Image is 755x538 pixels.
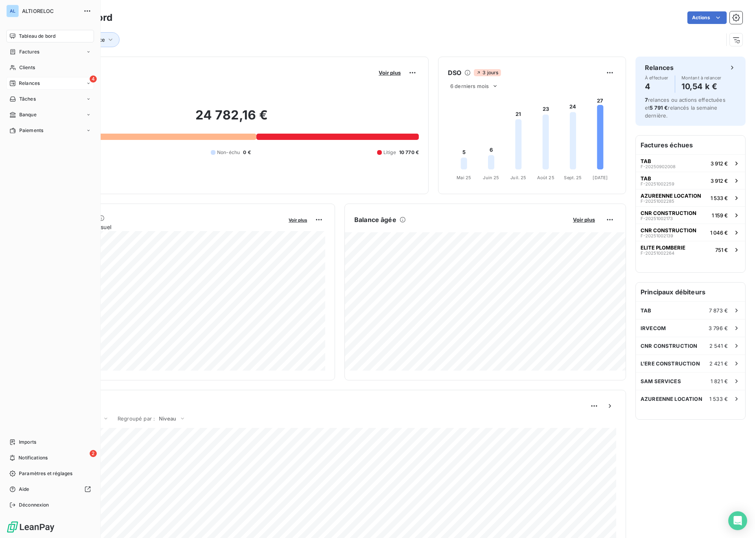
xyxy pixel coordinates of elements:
span: 5 791 € [650,105,668,111]
button: Actions [687,11,727,24]
span: Tableau de bord [19,33,55,40]
span: Déconnexion [19,501,49,509]
span: 1 533 € [709,396,728,402]
tspan: Juil. 25 [510,175,526,180]
img: Logo LeanPay [6,521,55,533]
span: SAM SERVICES [641,378,681,384]
span: Non-échu [217,149,240,156]
span: 3 912 € [711,160,728,167]
span: Relances [19,80,40,87]
span: Tâches [19,95,36,103]
span: 6 derniers mois [450,83,489,89]
span: 2 [90,450,97,457]
button: TABF-202510022593 912 € [636,172,745,189]
button: Voir plus [376,69,403,76]
h6: Relances [645,63,674,72]
span: Voir plus [379,70,401,76]
button: Voir plus [571,216,597,223]
span: TAB [641,158,651,164]
span: ALTIORELOC [22,8,79,14]
span: IRVECOM [641,325,666,331]
span: 1 533 € [711,195,728,201]
span: Clients [19,64,35,71]
span: F-20251002264 [641,251,674,255]
span: AZUREENNE LOCATION [641,193,701,199]
span: 1 821 € [711,378,728,384]
span: TAB [641,175,651,182]
span: 1 159 € [712,212,728,219]
button: AZUREENNE LOCATIONF-202510022851 533 € [636,189,745,206]
span: Chiffre d'affaires mensuel [44,223,283,231]
h2: 24 782,16 € [44,107,419,131]
span: 2 541 € [709,343,728,349]
span: Niveau [159,415,176,422]
span: CNR CONSTRUCTION [641,343,697,349]
span: F-20251002139 [641,233,673,238]
span: Factures [19,48,39,55]
span: 2 421 € [709,360,728,367]
span: 4 [90,75,97,83]
button: CNR CONSTRUCTIONF-202510021731 159 € [636,206,745,224]
span: Regroupé par : [118,415,155,422]
span: Paramètres et réglages [19,470,72,477]
span: ELITE PLOMBERIE [641,244,685,251]
span: 0 € [243,149,250,156]
span: Paiements [19,127,43,134]
span: CNR CONSTRUCTION [641,210,696,216]
span: 751 € [715,247,728,253]
span: Aide [19,486,29,493]
button: CNR CONSTRUCTIONF-202510021391 046 € [636,224,745,241]
tspan: Mai 25 [457,175,471,180]
span: relances ou actions effectuées et relancés la semaine dernière. [645,97,726,119]
tspan: [DATE] [593,175,608,180]
button: Voir plus [286,216,309,223]
span: CNR CONSTRUCTION [641,227,696,233]
span: 7 873 € [709,307,728,314]
div: AL [6,5,19,17]
h6: Principaux débiteurs [636,283,745,301]
span: Montant à relancer [681,75,722,80]
span: 3 jours [474,69,501,76]
span: 1 046 € [710,230,728,236]
span: AZUREENNE LOCATION [641,396,702,402]
a: Aide [6,483,94,496]
tspan: Sept. 25 [564,175,582,180]
span: F-20251002285 [641,199,674,204]
div: Open Intercom Messenger [728,511,747,530]
h6: DSO [448,68,461,77]
button: TABF-202509020083 912 € [636,154,745,172]
h6: Balance âgée [354,215,396,224]
span: Banque [19,111,37,118]
button: ELITE PLOMBERIEF-20251002264751 € [636,241,745,258]
span: F-20250902008 [641,164,676,169]
span: 3 912 € [711,178,728,184]
h6: Factures échues [636,136,745,154]
tspan: Juin 25 [483,175,499,180]
span: 10 770 € [399,149,419,156]
span: Voir plus [289,217,307,223]
span: Notifications [18,454,48,461]
span: Imports [19,439,36,446]
h4: 4 [645,80,668,93]
span: 3 796 € [709,325,728,331]
h4: 10,54 k € [681,80,722,93]
tspan: Août 25 [537,175,554,180]
span: Litige [383,149,396,156]
span: À effectuer [645,75,668,80]
span: F-20251002259 [641,182,674,186]
span: F-20251002173 [641,216,673,221]
span: L'ERE CONSTRUCTION [641,360,700,367]
span: TAB [641,307,651,314]
span: 7 [645,97,648,103]
span: Voir plus [573,217,595,223]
